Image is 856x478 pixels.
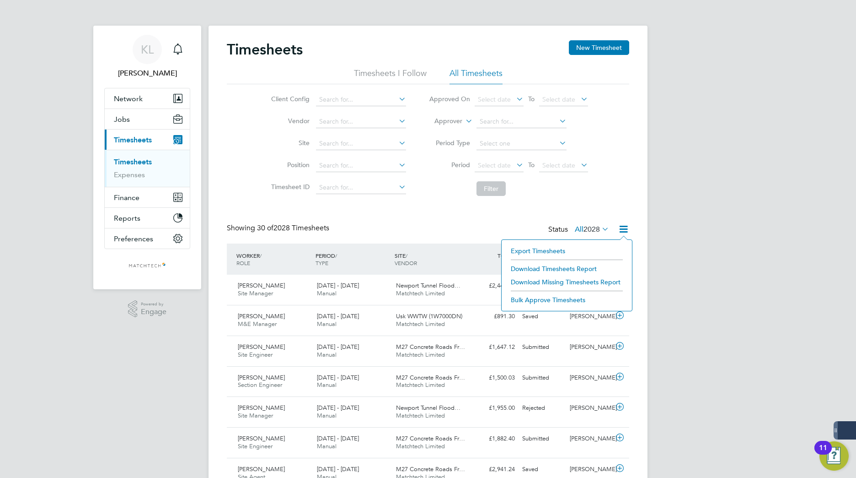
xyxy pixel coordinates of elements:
div: Submitted [519,370,566,386]
span: To [525,159,537,171]
input: Search for... [316,137,406,150]
label: Position [268,161,310,169]
span: 2028 [583,225,600,234]
span: Manual [317,381,337,389]
div: £2,443.75 [471,278,519,293]
span: Matchtech Limited [396,351,445,358]
span: Manual [317,351,337,358]
img: matchtech-logo-retina.png [128,258,166,273]
span: [DATE] - [DATE] [317,465,359,473]
div: Saved [519,309,566,324]
span: Manual [317,412,337,419]
span: Powered by [141,300,166,308]
button: Jobs [105,109,190,129]
div: SITE [392,247,471,271]
button: Finance [105,187,190,207]
span: [PERSON_NAME] [238,465,285,473]
button: Preferences [105,228,190,249]
span: Matchtech Limited [396,412,445,419]
span: M27 Concrete Roads Fr… [396,343,465,351]
span: / [335,252,337,259]
span: [PERSON_NAME] [238,435,285,442]
label: Site [268,139,310,147]
div: Saved [519,462,566,477]
label: Period [429,161,470,169]
div: £1,882.40 [471,431,519,446]
div: Submitted [519,340,566,355]
span: 30 of [257,223,273,233]
span: Preferences [114,234,153,243]
a: Expenses [114,170,145,179]
span: TOTAL [498,252,514,259]
span: Select date [478,161,511,169]
div: Rejected [519,401,566,416]
span: Timesheets [114,136,152,144]
span: Usk WWTW (1W7000DN) [396,312,462,320]
span: [PERSON_NAME] [238,374,285,381]
div: PERIOD [313,247,392,271]
label: All [575,225,609,234]
span: TYPE [316,259,328,266]
span: [PERSON_NAME] [238,312,285,320]
div: [PERSON_NAME] [566,340,614,355]
span: Network [114,94,143,103]
div: Showing [227,223,331,233]
div: [PERSON_NAME] [566,309,614,324]
li: Bulk Approve Timesheets [506,293,627,306]
span: [PERSON_NAME] [238,282,285,289]
span: [DATE] - [DATE] [317,374,359,381]
div: £891.30 [471,309,519,324]
div: Status [548,223,611,236]
label: Period Type [429,139,470,147]
div: Timesheets [105,150,190,187]
span: Manual [317,320,337,328]
label: Approver [421,117,462,126]
span: Site Manager [238,289,273,297]
button: Open Resource Center, 11 new notifications [819,441,849,471]
label: Vendor [268,117,310,125]
button: New Timesheet [569,40,629,55]
span: Manual [317,442,337,450]
span: M27 Concrete Roads Fr… [396,435,465,442]
span: [DATE] - [DATE] [317,312,359,320]
span: ROLE [236,259,250,266]
div: [PERSON_NAME] [566,462,614,477]
a: Timesheets [114,158,152,166]
span: M27 Concrete Roads Fr… [396,374,465,381]
span: Select date [478,95,511,103]
li: Download Missing Timesheets Report [506,276,627,288]
div: [PERSON_NAME] [566,401,614,416]
span: Manual [317,289,337,297]
label: Approved On [429,95,470,103]
li: Export Timesheets [506,244,627,257]
span: Finance [114,193,139,202]
span: M&E Manager [238,320,277,328]
span: Newport Tunnel Flood… [396,282,460,289]
div: £1,647.12 [471,340,519,355]
button: Network [105,88,190,109]
a: KL[PERSON_NAME] [104,35,190,79]
div: £2,941.24 [471,462,519,477]
li: Download Timesheets Report [506,262,627,275]
span: [DATE] - [DATE] [317,404,359,412]
a: Powered byEngage [128,300,167,318]
span: [DATE] - [DATE] [317,435,359,442]
nav: Main navigation [93,26,201,289]
input: Search for... [316,93,406,106]
label: Timesheet ID [268,183,310,191]
label: Client Config [268,95,310,103]
span: KL [141,43,154,55]
div: Submitted [519,431,566,446]
div: [PERSON_NAME] [566,370,614,386]
span: Site Manager [238,412,273,419]
input: Search for... [316,181,406,194]
span: Matchtech Limited [396,442,445,450]
input: Search for... [316,159,406,172]
div: £1,955.00 [471,401,519,416]
input: Select one [476,137,567,150]
span: 2028 Timesheets [257,223,329,233]
span: / [260,252,262,259]
span: [PERSON_NAME] [238,404,285,412]
button: Timesheets [105,130,190,150]
span: [DATE] - [DATE] [317,343,359,351]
